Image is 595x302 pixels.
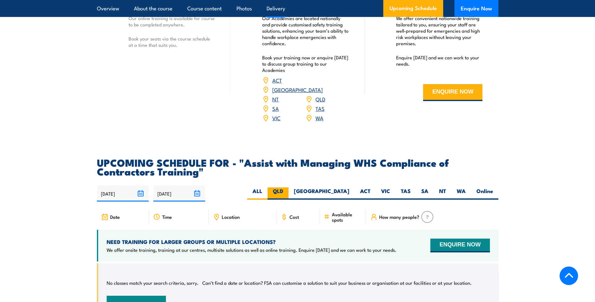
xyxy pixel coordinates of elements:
p: Can’t find a date or location? FSA can customise a solution to suit your business or organisation... [202,280,472,286]
a: NT [272,95,279,103]
span: Cost [290,214,299,219]
span: Time [162,214,172,219]
label: TAS [396,187,416,200]
a: ACT [272,76,282,84]
h2: UPCOMING SCHEDULE FOR - "Assist with Managing WHS Compliance of Contractors Training" [97,158,498,175]
a: VIC [272,114,280,121]
p: We offer convenient nationwide training tailored to you, ensuring your staff are well-prepared fo... [396,15,483,46]
a: QLD [316,95,325,103]
p: No classes match your search criteria, sorry. [107,280,199,286]
a: TAS [316,105,325,112]
p: We offer onsite training, training at our centres, multisite solutions as well as online training... [107,247,396,253]
p: Book your seats via the course schedule at a time that suits you. [129,35,215,48]
h4: NEED TRAINING FOR LARGER GROUPS OR MULTIPLE LOCATIONS? [107,238,396,245]
span: Available spots [332,212,362,222]
label: [GEOGRAPHIC_DATA] [289,187,355,200]
label: WA [451,187,471,200]
input: To date [153,186,205,202]
p: Enquire [DATE] and we can work to your needs. [396,54,483,67]
label: QLD [268,187,289,200]
label: ALL [247,187,268,200]
label: ACT [355,187,376,200]
a: [GEOGRAPHIC_DATA] [272,86,323,93]
a: SA [272,105,279,112]
label: NT [434,187,451,200]
label: Online [471,187,498,200]
label: SA [416,187,434,200]
p: Our online training is available for course to be completed anywhere. [129,15,215,28]
p: Book your training now or enquire [DATE] to discuss group training to our Academies [262,54,349,73]
span: How many people? [379,214,419,219]
a: WA [316,114,323,121]
label: VIC [376,187,396,200]
span: Location [222,214,240,219]
input: From date [97,186,149,202]
span: Date [110,214,120,219]
button: ENQUIRE NOW [430,239,490,252]
p: Our Academies are located nationally and provide customised safety training solutions, enhancing ... [262,15,349,46]
button: ENQUIRE NOW [423,84,482,101]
